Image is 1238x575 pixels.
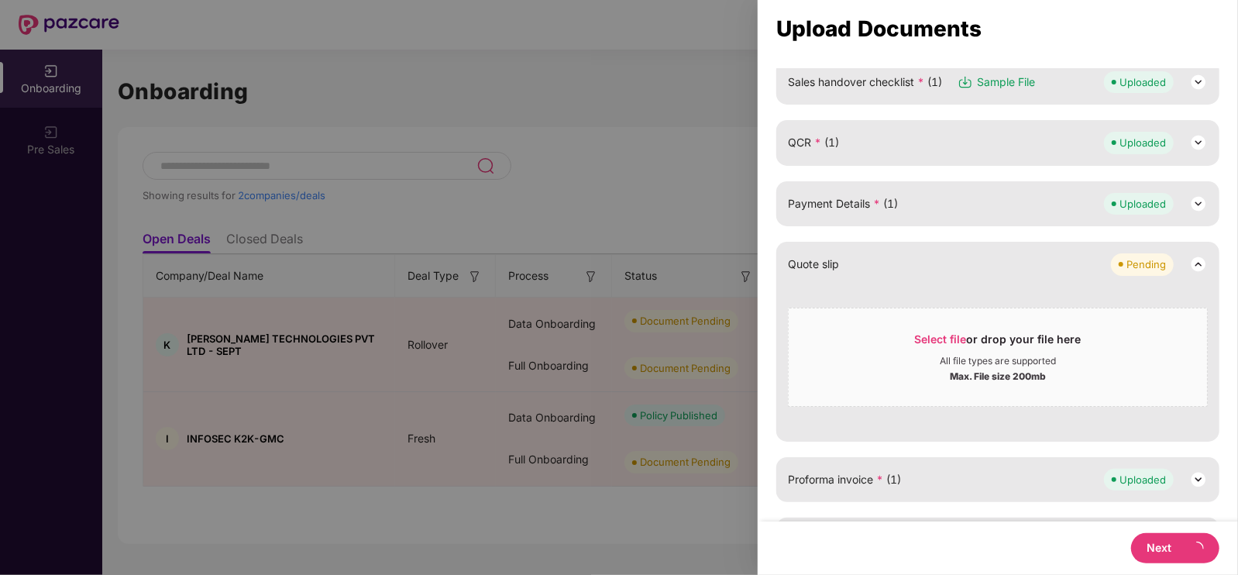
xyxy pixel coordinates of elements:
img: svg+xml;base64,PHN2ZyB3aWR0aD0iMjQiIGhlaWdodD0iMjQiIHZpZXdCb3g9IjAgMCAyNCAyNCIgZmlsbD0ibm9uZSIgeG... [1189,255,1208,274]
img: svg+xml;base64,PHN2ZyB3aWR0aD0iMjQiIGhlaWdodD0iMjQiIHZpZXdCb3g9IjAgMCAyNCAyNCIgZmlsbD0ibm9uZSIgeG... [1189,470,1208,489]
span: Payment Details (1) [788,195,898,212]
span: loading [1190,542,1204,556]
span: Select fileor drop your file hereAll file types are supportedMax. File size 200mb [789,320,1207,394]
div: Uploaded [1119,196,1166,212]
span: Sales handover checklist (1) [788,74,942,91]
span: Select file [915,332,967,346]
div: or drop your file here [915,332,1082,355]
span: QCR (1) [788,134,839,151]
span: Proforma invoice (1) [788,471,901,488]
img: svg+xml;base64,PHN2ZyB3aWR0aD0iMjQiIGhlaWdodD0iMjQiIHZpZXdCb3g9IjAgMCAyNCAyNCIgZmlsbD0ibm9uZSIgeG... [1189,133,1208,152]
div: Uploaded [1119,135,1166,150]
div: Max. File size 200mb [950,367,1046,383]
img: svg+xml;base64,PHN2ZyB3aWR0aD0iMjQiIGhlaWdodD0iMjQiIHZpZXdCb3g9IjAgMCAyNCAyNCIgZmlsbD0ibm9uZSIgeG... [1189,73,1208,91]
div: All file types are supported [940,355,1056,367]
span: Quote slip [788,256,839,273]
div: Pending [1126,257,1166,272]
div: Upload Documents [776,20,1219,37]
div: Uploaded [1119,74,1166,90]
img: svg+xml;base64,PHN2ZyB3aWR0aD0iMTYiIGhlaWdodD0iMTciIHZpZXdCb3g9IjAgMCAxNiAxNyIgZmlsbD0ibm9uZSIgeG... [958,74,973,90]
div: Uploaded [1119,472,1166,487]
img: svg+xml;base64,PHN2ZyB3aWR0aD0iMjQiIGhlaWdodD0iMjQiIHZpZXdCb3g9IjAgMCAyNCAyNCIgZmlsbD0ibm9uZSIgeG... [1189,195,1208,213]
span: Sample File [977,74,1035,91]
button: Next loading [1131,533,1219,563]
